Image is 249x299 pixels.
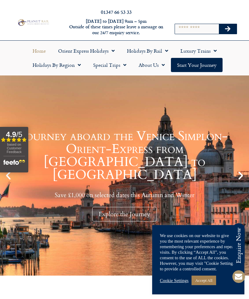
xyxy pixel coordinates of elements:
[3,170,14,181] div: Previous slide
[121,44,174,58] a: Holidays by Rail
[26,44,52,58] a: Home
[52,44,121,58] a: Orient Express Holidays
[160,233,237,272] div: We use cookies on our website to give you the most relevant experience by remembering your prefer...
[174,44,223,58] a: Luxury Trains
[171,58,223,72] a: Start your Journey
[160,278,188,283] a: Cookie Settings
[68,18,164,36] h6: [DATE] to [DATE] 9am – 5pm Outside of these times please leave a message on our 24/7 enquiry serv...
[192,276,216,285] a: Accept All
[101,8,132,15] a: 01347 66 53 33
[15,191,234,199] p: Save £1,000 on selected dates this Autumn and Winter
[219,24,237,34] button: Search
[3,44,246,72] nav: Menu
[235,170,246,181] div: Next slide
[15,130,234,181] h1: Journey aboard the Venice Simplon-Orient-Express from [GEOGRAPHIC_DATA] to [GEOGRAPHIC_DATA]
[87,58,132,72] a: Special Trips
[26,58,87,72] a: Holidays by Region
[132,58,171,72] a: About Us
[92,207,157,221] div: Explore the Journey
[17,18,50,27] img: Planet Rail Train Holidays Logo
